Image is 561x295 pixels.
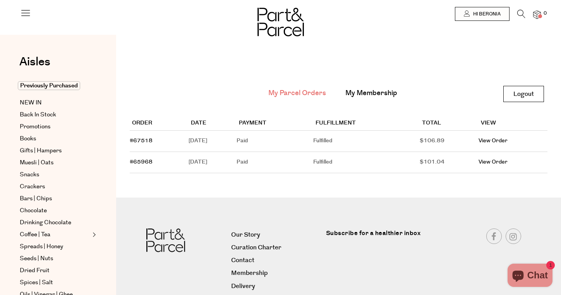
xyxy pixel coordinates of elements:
th: Payment [237,116,313,131]
a: Muesli | Oats [20,158,90,167]
label: Subscribe for a healthier inbox [326,228,426,244]
a: Books [20,134,90,143]
span: Spreads | Honey [20,242,63,251]
a: Seeds | Nuts [20,254,90,263]
img: Part&Parcel [146,228,185,252]
a: #67518 [130,137,153,145]
td: Paid [237,152,313,173]
inbox-online-store-chat: Shopify online store chat [505,264,555,289]
td: $106.89 [420,131,479,152]
a: Logout [503,86,544,102]
a: Hi Beronia [455,7,510,21]
span: Crackers [20,182,45,191]
span: Promotions [20,122,50,131]
span: Drinking Chocolate [20,218,71,227]
a: #65968 [130,158,153,166]
a: Crackers [20,182,90,191]
span: Hi Beronia [471,11,501,17]
td: [DATE] [189,131,237,152]
span: Coffee | Tea [20,230,50,239]
span: Books [20,134,36,143]
a: NEW IN [20,98,90,107]
a: Spreads | Honey [20,242,90,251]
th: Date [189,116,237,131]
a: Chocolate [20,206,90,215]
a: Back In Stock [20,110,90,119]
td: Fulfilled [313,152,420,173]
span: 0 [542,10,549,17]
a: Gifts | Hampers [20,146,90,155]
th: View [479,116,547,131]
span: Snacks [20,170,39,179]
a: My Membership [345,88,397,98]
td: Fulfilled [313,131,420,152]
a: My Parcel Orders [268,88,326,98]
a: Delivery [231,281,320,292]
a: Previously Purchased [20,81,90,90]
td: [DATE] [189,152,237,173]
a: Drinking Chocolate [20,218,90,227]
span: Previously Purchased [18,81,80,90]
span: Aisles [19,53,50,70]
a: Contact [231,255,320,266]
span: Spices | Salt [20,278,53,287]
td: $101.04 [420,152,479,173]
a: Curation Charter [231,242,320,253]
img: Part&Parcel [257,8,304,36]
a: Promotions [20,122,90,131]
th: Total [420,116,479,131]
span: Seeds | Nuts [20,254,53,263]
a: Bars | Chips [20,194,90,203]
span: Back In Stock [20,110,56,119]
a: Spices | Salt [20,278,90,287]
a: Dried Fruit [20,266,90,275]
a: Aisles [19,56,50,75]
a: Snacks [20,170,90,179]
a: 0 [533,10,541,19]
th: Order [130,116,189,131]
span: Bars | Chips [20,194,52,203]
a: View Order [479,158,508,166]
span: Gifts | Hampers [20,146,62,155]
a: Membership [231,268,320,278]
span: Dried Fruit [20,266,50,275]
button: Expand/Collapse Coffee | Tea [91,230,96,239]
th: Fulfillment [313,116,420,131]
span: Chocolate [20,206,47,215]
span: Muesli | Oats [20,158,53,167]
a: View Order [479,137,508,145]
a: Coffee | Tea [20,230,90,239]
span: NEW IN [20,98,42,107]
a: Our Story [231,230,320,240]
td: Paid [237,131,313,152]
